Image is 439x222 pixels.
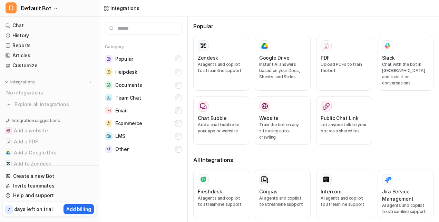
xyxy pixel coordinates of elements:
[198,114,227,122] h3: Chat Bubble
[198,61,245,74] p: AI agents and copilot to streamline support
[198,54,218,61] h3: Zendesk
[6,129,10,133] img: Add a website
[321,195,368,208] p: AI agents and copilot to streamline support
[193,170,249,219] button: FreshdeskAI agents and copilot to streamline support
[193,36,249,91] button: ZendeskAI agents and copilot to streamline support
[316,96,372,145] button: Public Chat LinkLet anyone talk to your bot via a shared link
[14,99,94,110] span: Explore all integrations
[382,202,429,215] p: AI agents and copilot to streamline support
[105,145,113,153] img: Other
[6,2,17,13] span: D
[321,114,359,122] h3: Public Chat Link
[382,54,395,61] h3: Slack
[193,96,249,145] button: Chat BubbleAdd a chat bubble to your app or website
[12,118,60,124] p: Integration suggestions
[255,96,311,145] button: WebsiteWebsiteTrain the bot on any site using auto-crawling
[193,156,433,164] h3: All Integrations
[4,80,9,84] img: expand menu
[8,206,10,213] p: 7
[105,44,182,50] h5: Category
[115,133,125,140] span: LMS
[3,21,96,30] a: Chat
[105,81,113,89] img: Documents
[3,100,96,109] a: Explore all integrations
[115,55,133,62] span: Popular
[255,36,311,91] button: Google DriveGoogle DriveInstant AI answers based on your Docs, Sheets, and Slides
[105,91,182,104] button: Team ChatTeam Chat
[105,94,113,101] img: Team Chat
[3,41,96,50] a: Reports
[6,151,10,155] img: Add a Google Doc
[316,36,372,91] button: PDFPDFUpload PDFs to train the bot
[198,195,245,208] p: AI agents and copilot to streamline support
[3,191,96,200] a: Help and support
[105,68,113,76] img: Helpdesk
[3,79,37,85] button: Integrations
[105,117,182,130] button: EcommerceEcommerce
[384,42,391,50] img: Slack
[193,22,433,30] h3: Popular
[115,94,141,101] span: Team Chat
[259,61,306,80] p: Instant AI answers based on your Docs, Sheets, and Slides
[115,146,129,153] span: Other
[198,122,245,134] p: Add a chat bubble to your app or website
[14,205,53,213] p: days left on trial
[259,122,306,140] p: Train the bot on any site using auto-crawling
[105,143,182,155] button: OtherOther
[105,132,113,140] img: LMS
[321,188,341,195] h3: Intercom
[115,107,128,114] span: Email
[382,61,429,86] p: Chat with the bot in [GEOGRAPHIC_DATA] and train it on conversations
[4,87,96,98] div: No integrations
[3,171,96,181] a: Create a new Bot
[321,54,330,61] h3: PDF
[115,82,142,89] span: Documents
[316,170,372,219] button: IntercomAI agents and copilot to streamline support
[6,140,10,144] img: Add a PDF
[3,31,96,40] a: History
[323,42,330,49] img: PDF
[105,120,113,127] img: Ecommerce
[105,79,182,91] button: DocumentsDocuments
[3,158,96,169] button: Add to ZendeskAdd to Zendesk
[3,61,96,70] a: Customize
[10,79,35,85] p: Integrations
[378,36,433,91] button: SlackSlackChat with the bot in [GEOGRAPHIC_DATA] and train it on conversations
[110,4,139,12] div: Integrations
[259,114,279,122] h3: Website
[382,188,429,202] h3: Jira Service Management
[104,4,139,12] a: Integrations
[261,43,268,49] img: Google Drive
[259,188,277,195] h3: Gorgias
[198,188,222,195] h3: Freshdesk
[259,195,306,208] p: AI agents and copilot to streamline support
[105,107,113,114] img: Email
[115,69,137,75] span: Helpdesk
[3,136,96,147] button: Add a PDFAdd a PDF
[115,120,142,127] span: Ecommerce
[105,52,182,65] button: PopularPopular
[105,130,182,143] button: LMSLMS
[105,55,113,63] img: Popular
[21,3,51,13] span: Default Bot
[321,122,368,134] p: Let anyone talk to your bot via a shared link
[6,101,12,108] img: explore all integrations
[261,103,268,110] img: Website
[105,104,182,117] button: EmailEmail
[88,80,92,84] img: menu_add.svg
[3,181,96,191] a: Invite teammates
[3,125,96,136] button: Add a websiteAdd a website
[378,170,433,219] button: Jira Service ManagementAI agents and copilot to streamline support
[105,65,182,79] button: HelpdeskHelpdesk
[259,54,290,61] h3: Google Drive
[64,204,94,214] button: Add billing
[6,162,10,166] img: Add to Zendesk
[321,61,368,74] p: Upload PDFs to train the bot
[3,51,96,60] a: Articles
[66,205,91,213] p: Add billing
[3,147,96,158] button: Add a Google DocAdd a Google Doc
[255,170,311,219] button: GorgiasAI agents and copilot to streamline support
